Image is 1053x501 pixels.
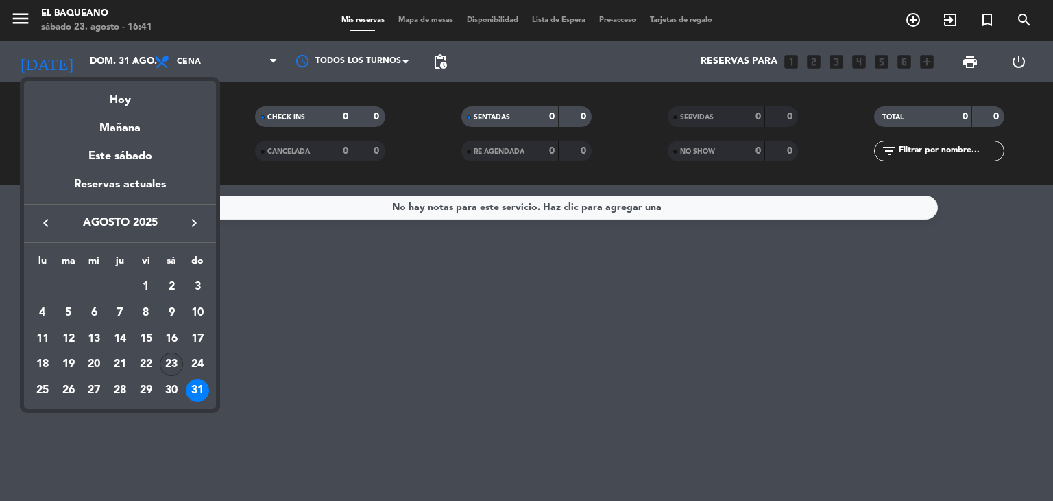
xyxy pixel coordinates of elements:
td: 27 de agosto de 2025 [81,377,107,404]
div: 5 [57,301,80,325]
div: Hoy [24,81,216,109]
div: Mañana [24,109,216,137]
td: 29 de agosto de 2025 [133,377,159,404]
div: 28 [108,379,132,402]
th: viernes [133,253,159,275]
div: 20 [82,353,106,376]
button: keyboard_arrow_left [34,214,58,232]
td: 17 de agosto de 2025 [184,326,210,352]
td: 26 de agosto de 2025 [56,377,82,404]
th: miércoles [81,253,107,275]
th: jueves [107,253,133,275]
div: 10 [186,301,209,325]
td: 7 de agosto de 2025 [107,300,133,326]
th: lunes [29,253,56,275]
div: 21 [108,353,132,376]
div: 23 [160,353,183,376]
td: 14 de agosto de 2025 [107,326,133,352]
td: 2 de agosto de 2025 [159,274,185,300]
div: 8 [134,301,158,325]
td: 12 de agosto de 2025 [56,326,82,352]
td: 20 de agosto de 2025 [81,351,107,377]
td: 23 de agosto de 2025 [159,351,185,377]
div: 16 [160,327,183,351]
td: 30 de agosto de 2025 [159,377,185,404]
div: 25 [31,379,54,402]
i: keyboard_arrow_right [186,215,202,231]
td: 22 de agosto de 2025 [133,351,159,377]
div: 27 [82,379,106,402]
td: 13 de agosto de 2025 [81,326,107,352]
th: martes [56,253,82,275]
td: 10 de agosto de 2025 [184,300,210,326]
td: 19 de agosto de 2025 [56,351,82,377]
div: 13 [82,327,106,351]
div: 7 [108,301,132,325]
th: domingo [184,253,210,275]
div: 31 [186,379,209,402]
td: 9 de agosto de 2025 [159,300,185,326]
div: 2 [160,275,183,299]
button: keyboard_arrow_right [182,214,206,232]
td: 15 de agosto de 2025 [133,326,159,352]
div: 1 [134,275,158,299]
td: AGO. [29,274,133,300]
td: 18 de agosto de 2025 [29,351,56,377]
td: 21 de agosto de 2025 [107,351,133,377]
i: keyboard_arrow_left [38,215,54,231]
td: 31 de agosto de 2025 [184,377,210,404]
td: 24 de agosto de 2025 [184,351,210,377]
td: 4 de agosto de 2025 [29,300,56,326]
div: 18 [31,353,54,376]
div: 3 [186,275,209,299]
td: 6 de agosto de 2025 [81,300,107,326]
div: 4 [31,301,54,325]
td: 25 de agosto de 2025 [29,377,56,404]
td: 3 de agosto de 2025 [184,274,210,300]
div: 26 [57,379,80,402]
div: 15 [134,327,158,351]
div: 6 [82,301,106,325]
td: 11 de agosto de 2025 [29,326,56,352]
td: 5 de agosto de 2025 [56,300,82,326]
th: sábado [159,253,185,275]
span: agosto 2025 [58,214,182,232]
div: 22 [134,353,158,376]
td: 8 de agosto de 2025 [133,300,159,326]
div: 19 [57,353,80,376]
div: 9 [160,301,183,325]
div: 14 [108,327,132,351]
div: 12 [57,327,80,351]
div: 30 [160,379,183,402]
div: 11 [31,327,54,351]
td: 16 de agosto de 2025 [159,326,185,352]
div: Reservas actuales [24,176,216,204]
div: 17 [186,327,209,351]
div: 24 [186,353,209,376]
div: Este sábado [24,137,216,176]
td: 28 de agosto de 2025 [107,377,133,404]
td: 1 de agosto de 2025 [133,274,159,300]
div: 29 [134,379,158,402]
